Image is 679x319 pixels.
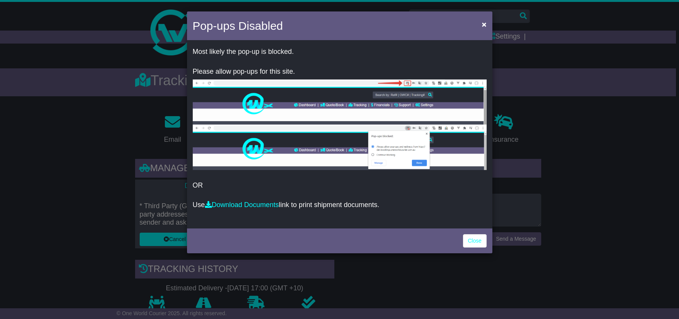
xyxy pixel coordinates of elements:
span: × [482,20,486,29]
p: Most likely the pop-up is blocked. [193,48,487,56]
h4: Pop-ups Disabled [193,17,283,34]
p: Use link to print shipment documents. [193,201,487,209]
img: allow-popup-1.png [193,79,487,125]
p: Please allow pop-ups for this site. [193,68,487,76]
img: allow-popup-2.png [193,125,487,170]
a: Close [463,234,487,248]
div: OR [187,42,492,227]
button: Close [478,16,490,32]
a: Download Documents [205,201,279,209]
